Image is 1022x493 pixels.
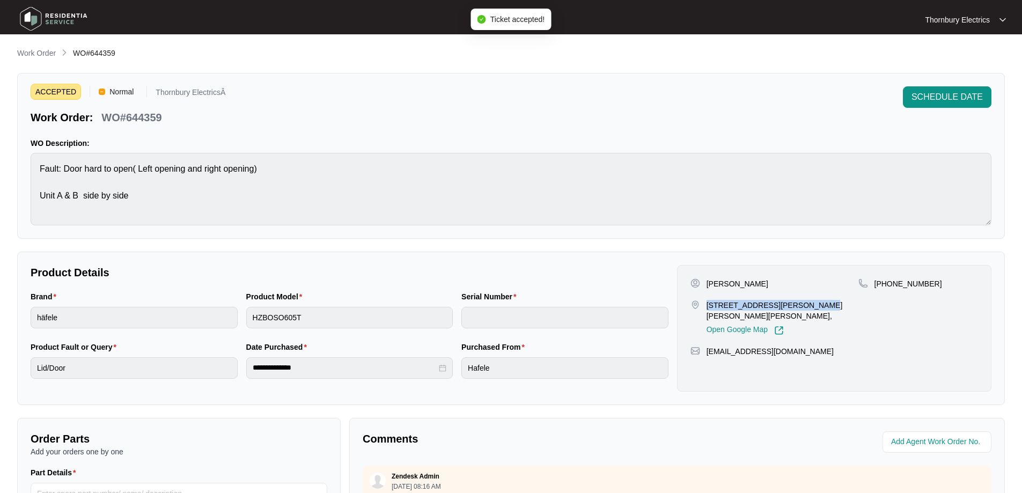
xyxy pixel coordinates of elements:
[156,89,225,100] p: Thornbury ElectricsÂ
[363,431,670,446] p: Comments
[31,291,61,302] label: Brand
[31,138,991,149] p: WO Description:
[60,48,69,57] img: chevron-right
[31,265,668,280] p: Product Details
[461,291,520,302] label: Serial Number
[99,89,105,95] img: Vercel Logo
[690,346,700,356] img: map-pin
[461,307,668,328] input: Serial Number
[31,467,80,478] label: Part Details
[17,48,56,58] p: Work Order
[707,278,768,289] p: [PERSON_NAME]
[31,342,121,352] label: Product Fault or Query
[461,342,529,352] label: Purchased From
[690,300,700,310] img: map-pin
[31,153,991,225] textarea: Fault: Door hard to open( Left opening and right opening) Unit A & B side by side
[477,15,486,24] span: check-circle
[31,84,81,100] span: ACCEPTED
[105,84,138,100] span: Normal
[903,86,991,108] button: SCHEDULE DATE
[246,307,453,328] input: Product Model
[874,278,942,289] p: [PHONE_NUMBER]
[253,362,437,373] input: Date Purchased
[707,326,784,335] a: Open Google Map
[925,14,990,25] p: Thornbury Electrics
[31,431,327,446] p: Order Parts
[707,346,834,357] p: [EMAIL_ADDRESS][DOMAIN_NAME]
[999,17,1006,23] img: dropdown arrow
[774,326,784,335] img: Link-External
[101,110,161,125] p: WO#644359
[31,357,238,379] input: Product Fault or Query
[31,446,327,457] p: Add your orders one by one
[891,436,985,448] input: Add Agent Work Order No.
[911,91,983,104] span: SCHEDULE DATE
[370,473,386,489] img: user.svg
[392,472,439,481] p: Zendesk Admin
[858,278,868,288] img: map-pin
[392,483,441,490] p: [DATE] 08:16 AM
[15,48,58,60] a: Work Order
[73,49,115,57] span: WO#644359
[461,357,668,379] input: Purchased From
[31,110,93,125] p: Work Order:
[490,15,545,24] span: Ticket accepted!
[246,342,311,352] label: Date Purchased
[31,307,238,328] input: Brand
[16,3,91,35] img: residentia service logo
[707,300,858,321] p: [STREET_ADDRESS][PERSON_NAME][PERSON_NAME][PERSON_NAME],
[246,291,307,302] label: Product Model
[690,278,700,288] img: user-pin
